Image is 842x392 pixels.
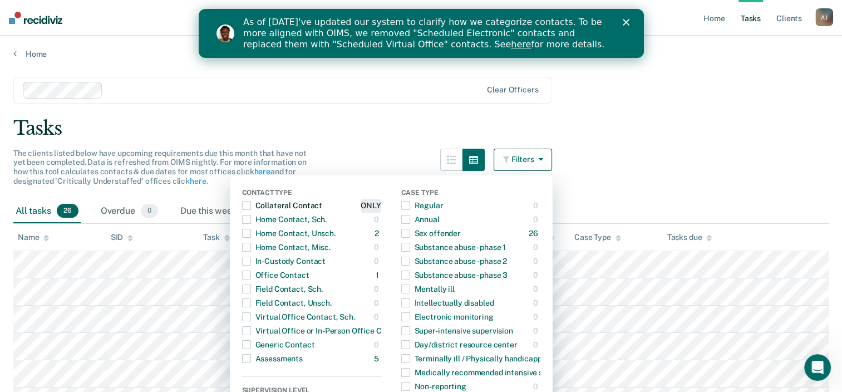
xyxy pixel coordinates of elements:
div: Intellectually disabled [401,294,494,312]
div: 26 [529,224,540,242]
div: ONLY [361,197,381,214]
div: Close [424,10,435,17]
div: 0 [533,266,540,284]
span: 0 [141,204,158,218]
div: Tasks [13,117,829,140]
div: Annual [401,210,440,228]
div: 0 [533,308,540,326]
div: Day/district resource center [401,336,518,354]
div: 0 [533,322,540,340]
div: 0 [533,197,540,214]
div: 5 [374,350,381,367]
div: Due this week0 [178,199,262,224]
span: The clients listed below have upcoming requirements due this month that have not yet been complet... [13,149,307,185]
a: here [254,167,270,176]
div: Clear officers [487,85,538,95]
div: In-Custody Contact [242,252,326,270]
div: Virtual Office Contact, Sch. [242,308,355,326]
div: A J [815,8,833,26]
div: 0 [374,210,381,228]
div: Mentally ill [401,280,455,298]
div: 1 [376,266,381,284]
div: Substance abuse - phase 2 [401,252,508,270]
div: 0 [374,294,381,312]
a: Home [13,49,829,59]
div: 0 [374,252,381,270]
div: Case Type [401,189,540,199]
div: Case Type [574,233,621,242]
div: Field Contact, Unsch. [242,294,332,312]
button: Filters [494,149,553,171]
div: Task [203,233,229,242]
div: Overdue0 [99,199,160,224]
iframe: Intercom live chat [804,354,831,381]
div: SID [111,233,134,242]
div: Contact Type [242,189,381,199]
div: Electronic monitoring [401,308,494,326]
div: Super-intensive supervision [401,322,513,340]
img: Recidiviz [9,12,62,24]
div: Home Contact, Misc. [242,238,331,256]
div: 0 [533,238,540,256]
div: Terminally ill / Physically handicapped [401,350,551,367]
div: 0 [374,280,381,298]
button: AJ [815,8,833,26]
div: 0 [374,308,381,326]
div: 0 [374,336,381,354]
div: All tasks26 [13,199,81,224]
div: 0 [374,238,381,256]
div: Office Contact [242,266,309,284]
div: Regular [401,197,444,214]
div: Assessments [242,350,303,367]
div: Field Contact, Sch. [242,280,323,298]
div: Generic Contact [242,336,315,354]
div: Substance abuse - phase 1 [401,238,506,256]
div: Sex offender [401,224,461,242]
div: Collateral Contact [242,197,322,214]
div: 0 [533,210,540,228]
div: Substance abuse - phase 3 [401,266,508,284]
div: Virtual Office or In-Person Office Contact [242,322,406,340]
div: Home Contact, Unsch. [242,224,336,242]
div: 0 [533,294,540,312]
iframe: Intercom live chat banner [199,9,644,58]
div: 0 [533,280,540,298]
a: here [312,30,332,41]
div: Tasks due [667,233,712,242]
div: 2 [375,224,381,242]
div: 0 [533,336,540,354]
div: Name [18,233,49,242]
span: 26 [57,204,78,218]
div: Home Contact, Sch. [242,210,327,228]
a: here [190,177,206,185]
div: Medically recommended intensive supervision [401,364,580,381]
div: 0 [533,252,540,270]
